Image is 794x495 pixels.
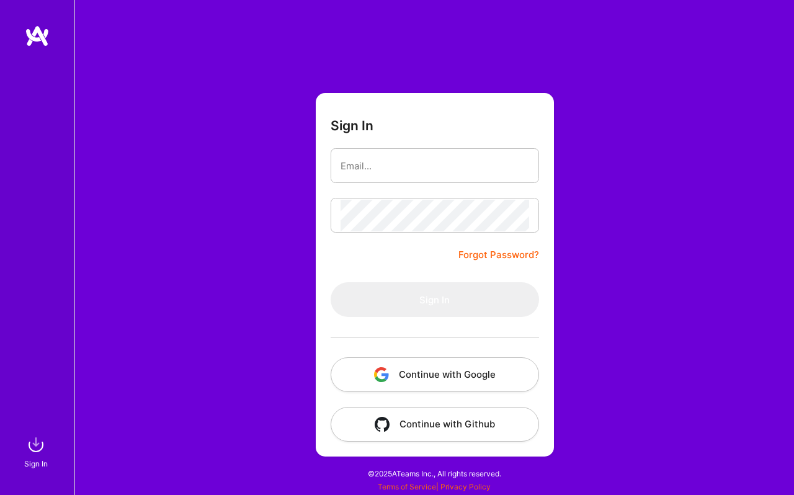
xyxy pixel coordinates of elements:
a: Privacy Policy [440,482,491,491]
img: icon [374,367,389,382]
div: © 2025 ATeams Inc., All rights reserved. [74,458,794,489]
span: | [378,482,491,491]
button: Continue with Github [331,407,539,442]
div: Sign In [24,457,48,470]
h3: Sign In [331,118,373,133]
a: Terms of Service [378,482,436,491]
a: Forgot Password? [458,247,539,262]
button: Continue with Google [331,357,539,392]
button: Sign In [331,282,539,317]
input: Email... [341,150,529,182]
img: logo [25,25,50,47]
img: sign in [24,432,48,457]
a: sign inSign In [26,432,48,470]
img: icon [375,417,390,432]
